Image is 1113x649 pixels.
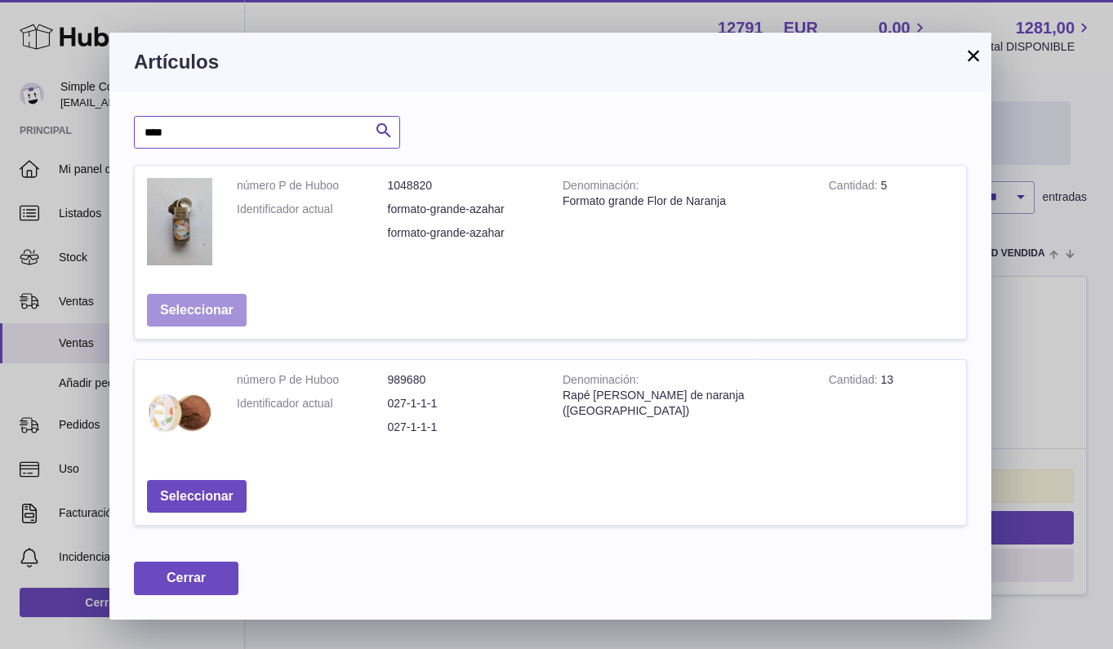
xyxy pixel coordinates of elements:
td: 13 [817,360,966,467]
dd: 989680 [388,372,539,388]
dt: número P de Huboo [237,178,388,193]
strong: Cantidad [829,179,881,196]
img: Rapé de flor de naranja (Azahar) [147,372,212,451]
img: Formato grande Flor de Naranja [147,178,212,264]
button: Seleccionar [147,294,247,327]
button: Seleccionar [147,480,247,513]
dd: 1048820 [388,178,539,193]
dd: formato-grande-azahar [388,202,539,217]
div: Rapé [PERSON_NAME] de naranja ([GEOGRAPHIC_DATA]) [563,388,804,419]
strong: Denominación [563,179,639,196]
dt: Identificador actual [237,202,388,217]
dt: número P de Huboo [237,372,388,388]
dd: formato-grande-azahar [388,225,539,241]
td: 5 [817,166,966,281]
dd: 027-1-1-1 [388,420,539,435]
dd: 027-1-1-1 [388,396,539,411]
h3: Artículos [134,49,967,75]
button: Cerrar [134,562,238,595]
span: Cerrar [167,571,206,585]
button: × [964,46,983,65]
strong: Denominación [563,373,639,390]
dt: Identificador actual [237,396,388,411]
strong: Cantidad [829,373,881,390]
div: Formato grande Flor de Naranja [563,193,804,209]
